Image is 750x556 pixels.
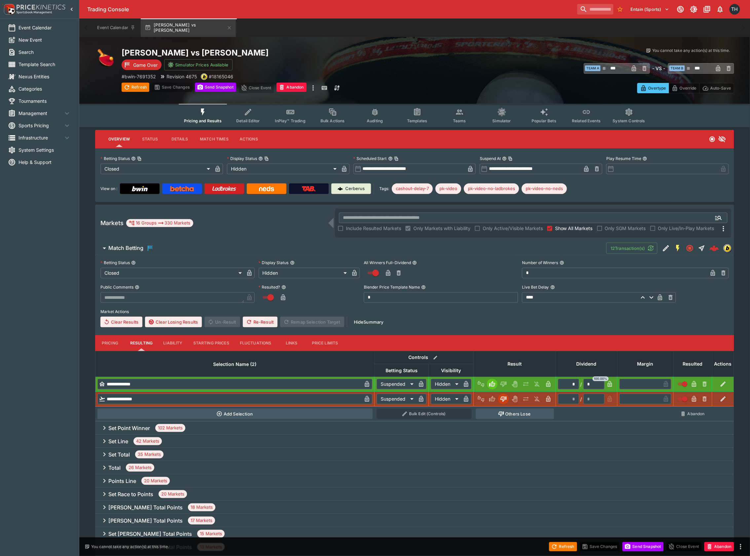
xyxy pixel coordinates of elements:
[201,73,207,80] div: bwin
[277,335,307,351] button: Links
[730,4,740,15] div: Todd Henderson
[367,118,383,123] span: Auditing
[108,478,136,485] h6: Points Line
[97,409,373,419] button: Add Selection
[421,285,426,290] button: Blender Price Template Name
[688,3,700,15] button: Toggle light/dark mode
[701,3,713,15] button: Documentation
[19,49,71,56] span: Search
[669,65,685,71] span: Team B
[581,381,582,388] div: /
[133,61,158,68] p: Game Over
[2,3,15,16] img: PriceKinetics Logo
[346,225,401,232] span: Include Resulted Markets
[137,156,142,161] button: Copy To Clipboard
[164,59,233,70] button: Simulator Prices Available
[658,225,714,232] span: Only Live/In-Play Markets
[234,131,264,147] button: Actions
[277,84,306,90] span: Mark an event as closed and abandoned.
[126,464,154,471] span: 26 Markets
[704,543,734,549] span: Mark an event as closed and abandoned.
[258,156,263,161] button: Display StatusCopy To Clipboard
[100,183,117,194] label: View on :
[131,156,136,161] button: Betting StatusCopy To Clipboard
[195,83,236,92] button: Send Snapshot
[108,451,130,458] h6: Set Total
[141,478,170,484] span: 20 Markets
[714,3,726,15] button: Notifications
[606,243,657,254] button: 12Transaction(s)
[509,394,520,404] button: Void
[19,85,71,92] span: Categories
[560,260,564,265] button: Number of Winners
[672,242,684,254] button: SGM Enabled
[19,36,71,43] span: New Event
[364,284,420,290] p: Blender Price Template Name
[17,11,52,14] img: Sportsbook Management
[275,118,306,123] span: InPlay™ Trading
[606,156,641,161] p: Play Resume Time
[377,379,416,389] div: Suspended
[108,504,183,511] h6: [PERSON_NAME] Total Points
[476,379,486,389] button: Not Set
[100,268,244,278] div: Closed
[141,19,236,37] button: [PERSON_NAME] vs [PERSON_NAME]
[179,104,651,127] div: Event type filters
[212,186,236,191] img: Ladbrokes
[413,225,470,232] span: Only Markets with Liability
[100,317,142,327] button: Clear Results
[87,6,575,13] div: Trading Console
[108,531,192,537] h6: Set [PERSON_NAME] Total Points
[704,542,734,551] button: Abandon
[184,118,222,123] span: Pricing and Results
[643,156,647,161] button: Play Resume Time
[435,185,461,192] span: pk-video
[618,351,674,377] th: Margin
[684,242,696,254] button: Closed
[577,4,614,15] input: search
[724,244,731,252] div: bwin
[209,73,233,80] p: Copy To Clipboard
[708,242,721,255] a: a572de2b-5c42-4005-8bab-72697faeb1da
[476,409,554,419] button: Others Lose
[165,131,195,147] button: Details
[205,317,240,327] span: Un-Result
[605,225,646,232] span: Only SGM Markets
[354,156,387,161] p: Scheduled Start
[660,242,672,254] button: Edit Detail
[100,164,212,174] div: Closed
[19,122,63,129] span: Sports Pricing
[412,260,417,265] button: All Winners Full-Dividend
[95,242,606,255] button: Match Betting
[206,360,264,368] span: Selection Name (2)
[277,83,306,92] button: Abandon
[159,491,187,497] span: 20 Markets
[108,517,183,524] h6: [PERSON_NAME] Total Points
[648,85,666,92] p: Overtype
[713,212,725,224] button: Open
[320,118,345,123] span: Bulk Actions
[100,156,130,161] p: Betting Status
[19,134,63,141] span: Infrastructure
[259,268,350,278] div: Hidden
[676,409,710,419] button: Abandon
[243,317,278,327] button: Re-Result
[108,425,150,432] h6: Set Point Winner
[133,438,162,445] span: 42 Markets
[737,543,745,551] button: more
[392,183,433,194] div: Betting Target: cerberus
[155,425,185,431] span: 102 Markets
[710,85,731,92] p: Auto-Save
[509,379,520,389] button: Void
[453,118,466,123] span: Teams
[532,118,556,123] span: Popular Bets
[502,156,507,161] button: Suspend AtCopy To Clipboard
[522,260,558,265] p: Number of Winners
[135,285,139,290] button: Public Comments
[201,74,207,80] img: bwin.png
[331,183,371,194] a: Cerberus
[346,185,365,192] p: Cerberus
[350,317,388,327] button: HideSummary
[522,183,567,194] div: Betting Target: cerberus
